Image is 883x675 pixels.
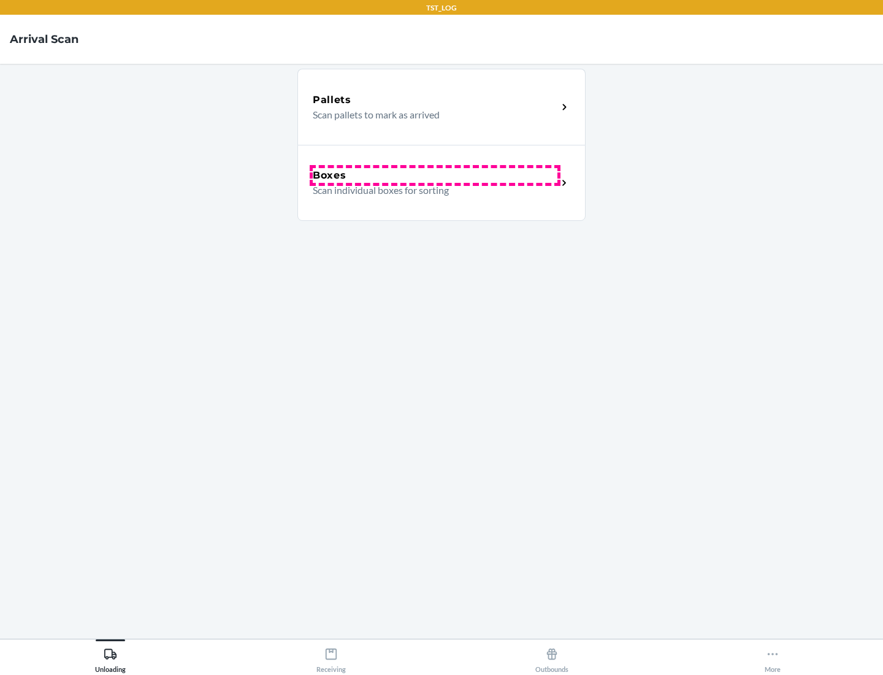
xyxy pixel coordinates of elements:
[442,639,662,673] button: Outbounds
[95,642,126,673] div: Unloading
[10,31,78,47] h4: Arrival Scan
[313,168,346,183] h5: Boxes
[297,69,586,145] a: PalletsScan pallets to mark as arrived
[313,107,548,122] p: Scan pallets to mark as arrived
[297,145,586,221] a: BoxesScan individual boxes for sorting
[535,642,568,673] div: Outbounds
[313,183,548,198] p: Scan individual boxes for sorting
[662,639,883,673] button: More
[221,639,442,673] button: Receiving
[426,2,457,13] p: TST_LOG
[316,642,346,673] div: Receiving
[313,93,351,107] h5: Pallets
[765,642,781,673] div: More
